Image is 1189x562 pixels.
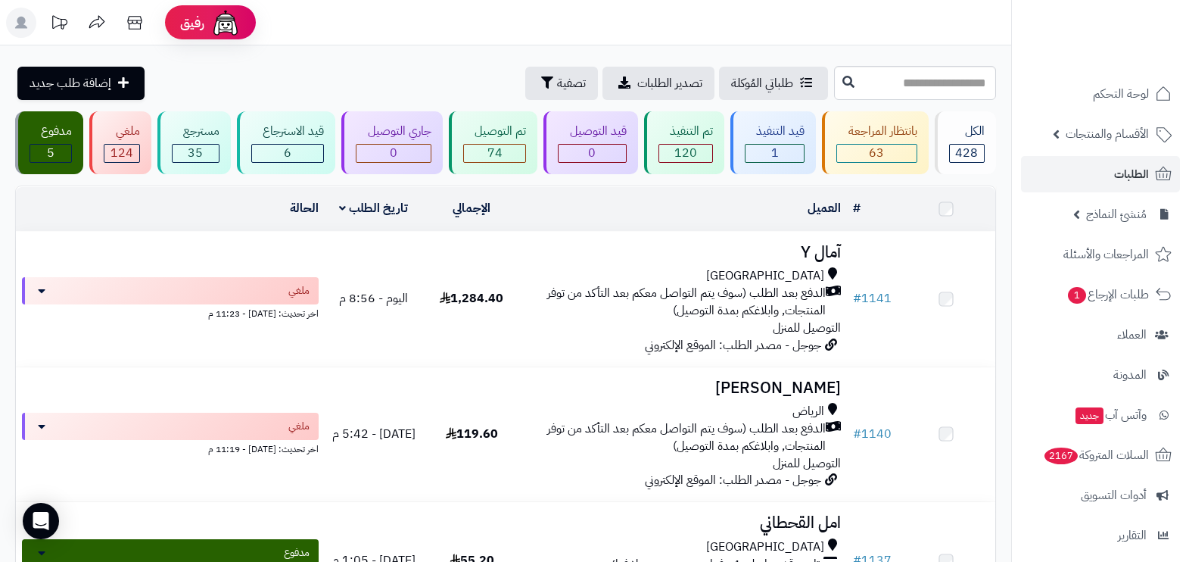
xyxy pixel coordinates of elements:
span: مُنشئ النماذج [1086,204,1147,225]
a: #1140 [853,425,892,443]
span: التوصيل للمنزل [773,454,841,473]
div: 120 [659,145,712,162]
div: ملغي [104,123,139,140]
span: تصدير الطلبات [637,74,702,92]
div: اخر تحديث: [DATE] - 11:23 م [22,304,319,320]
span: الأقسام والمنتجات [1066,123,1149,145]
div: جاري التوصيل [356,123,431,140]
span: الطلبات [1114,164,1149,185]
span: جوجل - مصدر الطلب: الموقع الإلكتروني [645,336,821,354]
span: 120 [674,144,697,162]
a: # [853,199,861,217]
span: رفيق [180,14,204,32]
a: العملاء [1021,317,1180,353]
span: أدوات التسويق [1081,485,1147,506]
a: مسترجع 35 [154,111,234,174]
span: جوجل - مصدر الطلب: الموقع الإلكتروني [645,471,821,489]
span: 5 [47,144,54,162]
div: تم التنفيذ [658,123,713,140]
a: الكل428 [932,111,999,174]
span: 1 [1068,287,1086,304]
div: قيد التنفيذ [745,123,805,140]
a: وآتس آبجديد [1021,397,1180,433]
a: الحالة [290,199,319,217]
span: العملاء [1117,324,1147,345]
span: # [853,425,861,443]
span: 0 [390,144,397,162]
a: العميل [808,199,841,217]
a: إضافة طلب جديد [17,67,145,100]
span: إضافة طلب جديد [30,74,111,92]
span: [DATE] - 5:42 م [332,425,416,443]
span: اليوم - 8:56 م [339,289,408,308]
div: اخر تحديث: [DATE] - 11:19 م [22,440,319,456]
span: 428 [955,144,978,162]
div: تم التوصيل [463,123,526,140]
span: المدونة [1113,364,1147,386]
a: الطلبات [1021,156,1180,192]
span: [GEOGRAPHIC_DATA] [706,267,824,285]
span: وآتس آب [1074,404,1147,426]
a: لوحة التحكم [1021,76,1180,112]
span: الرياض [792,403,824,420]
span: 1,284.40 [440,289,503,308]
div: 0 [356,145,430,162]
h3: امل القحطاني [527,514,841,532]
img: ai-face.png [210,8,241,38]
span: مدفوع [284,545,310,560]
a: قيد التنفيذ 1 [727,111,819,174]
h3: آمال Y [527,244,841,261]
a: تم التوصيل 74 [446,111,540,174]
span: التقارير [1118,525,1147,546]
div: Open Intercom Messenger [23,503,59,539]
a: جاري التوصيل 0 [338,111,445,174]
span: جديد [1075,407,1103,424]
a: قيد الاسترجاع 6 [234,111,338,174]
div: مسترجع [172,123,219,140]
div: مدفوع [30,123,72,140]
div: 63 [837,145,916,162]
span: طلباتي المُوكلة [731,74,793,92]
span: طلبات الإرجاع [1066,284,1149,305]
a: طلباتي المُوكلة [719,67,828,100]
a: المراجعات والأسئلة [1021,236,1180,273]
a: التقارير [1021,517,1180,554]
span: الدفع بعد الطلب (سوف يتم التواصل معكم بعد التأكد من توفر المنتجات, وابلاغكم بمدة التوصيل) [527,285,826,320]
button: تصفية [525,67,598,100]
span: ملغي [288,419,310,434]
div: 35 [173,145,219,162]
span: المراجعات والأسئلة [1063,244,1149,265]
a: المدونة [1021,357,1180,393]
a: أدوات التسويق [1021,477,1180,514]
div: 74 [464,145,525,162]
span: 119.60 [446,425,498,443]
span: 124 [110,144,133,162]
span: 2167 [1044,448,1078,464]
div: قيد التوصيل [558,123,626,140]
a: قيد التوصيل 0 [540,111,640,174]
a: #1141 [853,289,892,308]
span: 0 [588,144,596,162]
a: مدفوع 5 [12,111,86,174]
span: تصفية [557,74,586,92]
div: الكل [949,123,985,140]
a: الإجمالي [453,199,490,217]
span: 1 [771,144,779,162]
div: 1 [745,145,804,162]
div: قيد الاسترجاع [251,123,324,140]
span: 74 [487,144,503,162]
span: لوحة التحكم [1093,83,1149,105]
a: تصدير الطلبات [602,67,714,100]
h3: [PERSON_NAME] [527,379,841,397]
div: 6 [252,145,323,162]
span: السلات المتروكة [1043,445,1149,466]
a: طلبات الإرجاع1 [1021,276,1180,313]
img: logo-2.png [1086,42,1175,74]
a: السلات المتروكة2167 [1021,437,1180,473]
a: تحديثات المنصة [40,8,78,42]
span: 6 [284,144,291,162]
div: 124 [104,145,139,162]
a: تم التنفيذ 120 [641,111,727,174]
div: 0 [559,145,625,162]
span: 35 [188,144,203,162]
